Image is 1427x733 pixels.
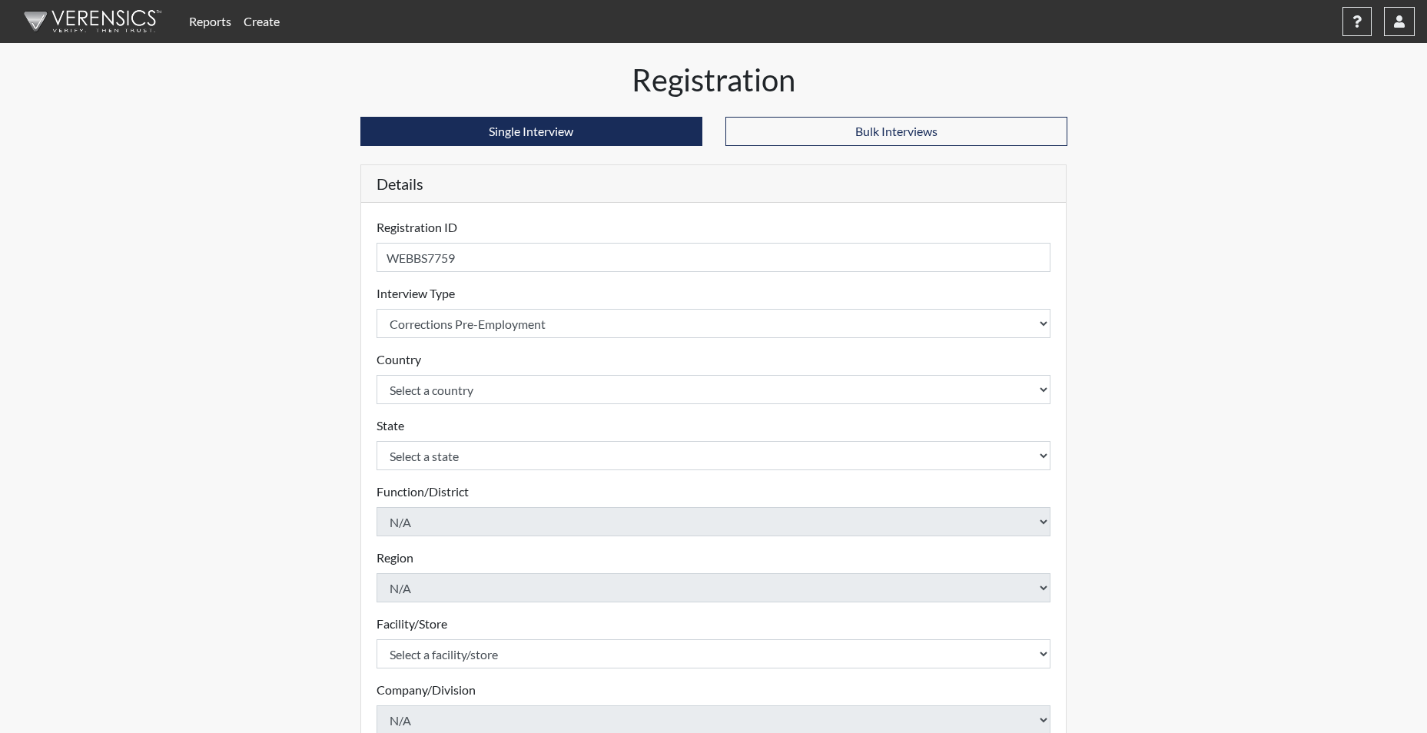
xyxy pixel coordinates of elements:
button: Single Interview [360,117,702,146]
label: Facility/Store [377,615,447,633]
h1: Registration [360,61,1067,98]
a: Create [237,6,286,37]
button: Bulk Interviews [725,117,1067,146]
label: Company/Division [377,681,476,699]
label: State [377,416,404,435]
h5: Details [361,165,1067,203]
input: Insert a Registration ID, which needs to be a unique alphanumeric value for each interviewee [377,243,1051,272]
label: Country [377,350,421,369]
label: Region [377,549,413,567]
label: Interview Type [377,284,455,303]
label: Registration ID [377,218,457,237]
label: Function/District [377,483,469,501]
a: Reports [183,6,237,37]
